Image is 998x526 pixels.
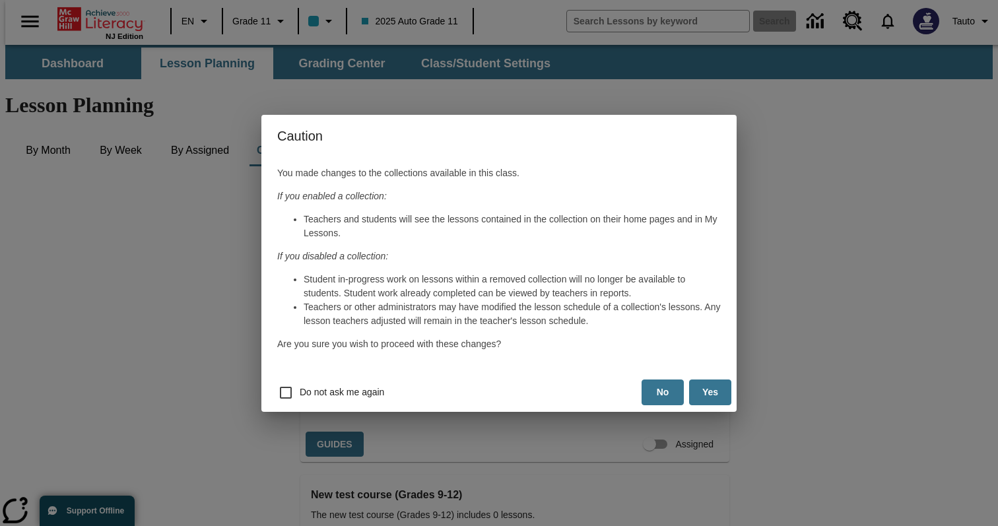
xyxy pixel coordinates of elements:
[642,379,684,405] button: No
[689,379,731,405] button: Yes
[277,191,387,201] em: If you enabled a collection:
[261,115,737,157] h4: Caution
[277,337,721,351] p: Are you sure you wish to proceed with these changes?
[277,251,388,261] em: If you disabled a collection:
[304,300,721,328] li: Teachers or other administrators may have modified the lesson schedule of a collection's lessons....
[304,213,721,240] li: Teachers and students will see the lessons contained in the collection on their home pages and in...
[277,166,721,180] p: You made changes to the collections available in this class.
[304,273,721,300] li: Student in-progress work on lessons within a removed collection will no longer be available to st...
[300,385,384,399] span: Do not ask me again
